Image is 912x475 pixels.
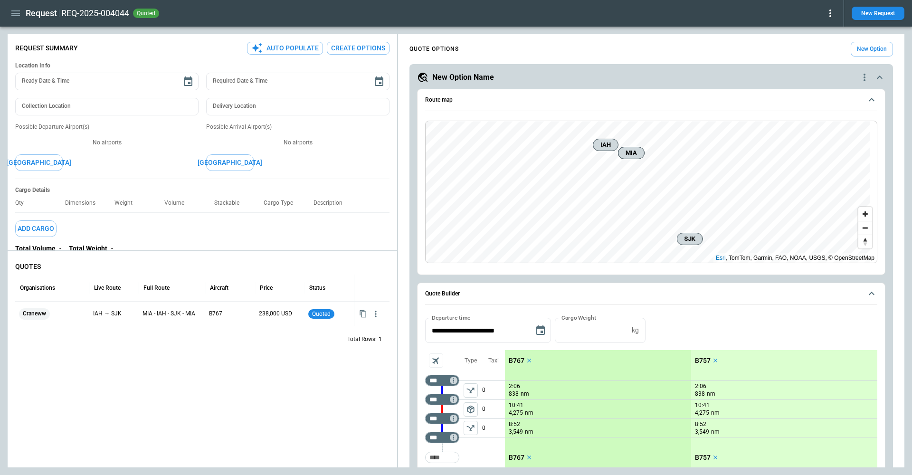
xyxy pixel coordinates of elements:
[93,310,135,318] p: IAH → SJK
[61,8,129,19] h2: REQ-2025-004044
[15,139,199,147] p: No airports
[561,313,596,322] label: Cargo Weight
[15,187,389,194] h6: Cargo Details
[707,390,715,398] p: nm
[464,421,478,435] span: Type of sector
[15,123,199,131] p: Possible Departure Airport(s)
[143,285,170,291] div: Full Route
[425,413,459,424] div: Too short
[509,383,520,390] p: 2:06
[15,62,389,69] h6: Location Info
[432,72,494,83] h5: New Option Name
[851,42,893,57] button: New Option
[425,283,877,305] button: Quote Builder
[464,421,478,435] button: left aligned
[247,42,323,55] button: Auto Populate
[426,121,870,263] canvas: Map
[525,409,533,417] p: nm
[622,148,640,158] span: MIA
[309,285,325,291] div: Status
[65,199,103,207] p: Dimensions
[425,375,459,386] div: Not found
[19,302,50,326] span: Craneww
[15,263,389,271] p: QUOTES
[509,454,524,462] p: B767
[357,308,369,320] button: Copy quote content
[521,390,529,398] p: nm
[114,199,140,207] p: Weight
[531,321,550,340] button: Choose date, selected date is Oct 7, 2025
[310,311,332,317] span: quoted
[858,221,872,235] button: Zoom out
[425,89,877,111] button: Route map
[425,394,459,405] div: Too short
[259,310,301,318] p: 238,000 USD
[15,245,56,253] p: Total Volume
[482,419,505,437] p: 0
[313,199,350,207] p: Description
[69,245,107,253] p: Total Weight
[716,255,726,261] a: Esri
[464,402,478,417] button: left aligned
[695,409,709,417] p: 4,275
[15,44,78,52] p: Request Summary
[179,72,198,91] button: Choose date
[425,452,459,463] div: Too short
[94,285,121,291] div: Live Route
[260,285,273,291] div: Price
[859,72,870,83] div: quote-option-actions
[425,121,877,263] div: Route map
[15,199,31,207] p: Qty
[695,390,705,398] p: 838
[509,357,524,365] p: B767
[695,428,709,436] p: 3,549
[464,402,478,417] span: Type of sector
[327,42,389,55] button: Create Options
[695,402,710,409] p: 10:41
[464,383,478,398] button: left aligned
[509,409,523,417] p: 4,275
[464,383,478,398] span: Type of sector
[695,454,711,462] p: B757
[852,7,904,20] button: New Request
[465,357,477,365] p: Type
[482,400,505,418] p: 0
[206,123,389,131] p: Possible Arrival Airport(s)
[210,285,228,291] div: Aircraft
[308,302,350,326] div: Quoted
[632,326,639,334] p: kg
[488,357,499,365] p: Taxi
[716,253,874,263] div: , TomTom, Garmin, FAO, NOAA, USGS, © OpenStreetMap
[425,432,459,443] div: Too short
[695,357,711,365] p: B757
[209,310,251,318] p: B767
[59,245,61,253] p: -
[525,428,533,436] p: nm
[509,402,523,409] p: 10:41
[711,428,720,436] p: nm
[206,139,389,147] p: No airports
[142,310,201,318] p: MIA - IAH - SJK - MIA
[432,313,471,322] label: Departure time
[509,390,519,398] p: 838
[858,207,872,221] button: Zoom in
[15,220,57,237] button: Add Cargo
[425,291,460,297] h6: Quote Builder
[466,405,475,414] span: package_2
[509,421,520,428] p: 8:52
[681,234,699,244] span: SJK
[135,10,157,17] span: quoted
[695,383,706,390] p: 2:06
[509,428,523,436] p: 3,549
[858,235,872,248] button: Reset bearing to north
[429,353,443,368] span: Aircraft selection
[264,199,301,207] p: Cargo Type
[111,245,113,253] p: -
[379,335,382,343] p: 1
[15,154,63,171] button: [GEOGRAPHIC_DATA]
[26,8,57,19] h1: Request
[597,140,614,150] span: IAH
[370,72,389,91] button: Choose date
[695,421,706,428] p: 8:52
[214,199,247,207] p: Stackable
